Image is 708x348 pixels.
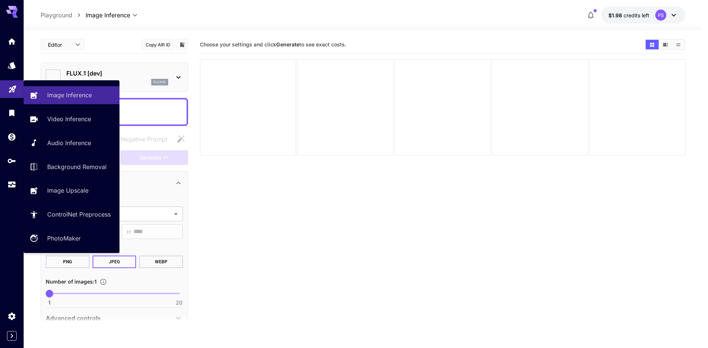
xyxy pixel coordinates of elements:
[645,39,686,50] div: Show media in grid viewShow media in video viewShow media in list view
[66,69,168,78] p: FLUX.1 [dev]
[41,11,86,20] nav: breadcrumb
[608,11,649,19] div: $1.9795
[24,205,119,224] a: ControlNet Preprocess
[47,138,91,147] p: Audio Inference
[179,40,185,49] button: Add to library
[672,40,685,49] button: Show media in list view
[47,162,107,171] p: Background Removal
[7,331,17,341] button: Expand sidebar
[200,41,346,48] span: Choose your settings and click to see exact costs.
[93,256,136,268] button: JPEG
[646,40,659,49] button: Show media in grid view
[48,299,51,306] span: 1
[24,110,119,128] a: Video Inference
[276,41,299,48] b: Generate
[608,12,624,18] span: $1.98
[46,256,90,268] button: PNG
[46,278,97,285] span: Number of images : 1
[24,229,119,247] a: PhotoMaker
[7,108,16,117] div: Library
[86,11,130,20] span: Image Inference
[655,10,666,21] div: PS
[97,278,110,285] button: Specify how many images to generate in a single request. Each image generation will be charged se...
[47,234,81,243] p: PhotoMaker
[7,132,16,141] div: Wallet
[106,134,173,144] span: Negative prompts are not compatible with the selected model.
[121,135,167,144] span: Negative Prompt
[7,312,16,321] div: Settings
[48,41,71,49] span: Editor
[47,91,92,99] p: Image Inference
[7,156,16,165] div: API Keys
[24,86,119,104] a: Image Inference
[7,61,16,70] div: Models
[141,39,174,50] button: Copy AIR ID
[7,37,16,46] div: Home
[139,256,183,268] button: WEBP
[8,82,17,91] div: Playground
[47,186,88,195] p: Image Upscale
[624,12,649,18] span: credits left
[601,7,686,24] button: $1.9795
[47,210,111,219] p: ControlNet Preprocess
[24,182,119,200] a: Image Upscale
[127,228,131,236] span: H
[47,115,91,123] p: Video Inference
[24,158,119,176] a: Background Removal
[176,299,183,306] span: 20
[7,180,16,189] div: Usage
[153,80,166,85] p: flux1d
[24,134,119,152] a: Audio Inference
[41,11,72,20] p: Playground
[659,40,672,49] button: Show media in video view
